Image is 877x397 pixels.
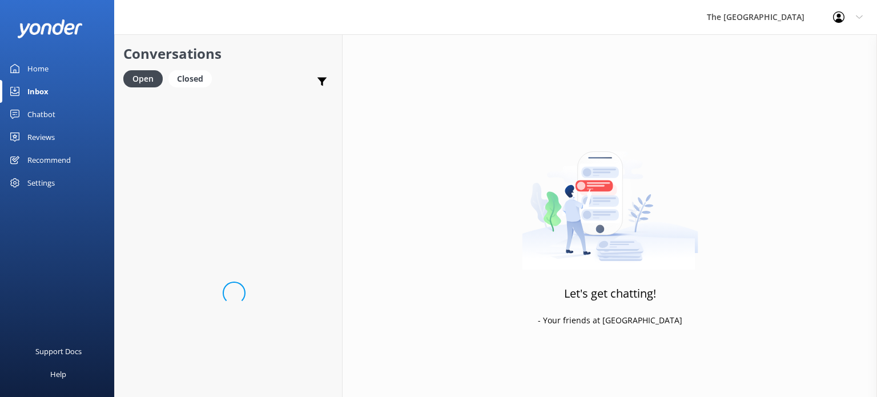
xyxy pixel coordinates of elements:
div: Recommend [27,149,71,171]
h2: Conversations [123,43,333,65]
img: artwork of a man stealing a conversation from at giant smartphone [522,127,698,270]
div: Reviews [27,126,55,149]
div: Inbox [27,80,49,103]
img: yonder-white-logo.png [17,19,83,38]
div: Help [50,363,66,386]
div: Settings [27,171,55,194]
div: Home [27,57,49,80]
p: - Your friends at [GEOGRAPHIC_DATA] [538,314,682,327]
div: Closed [168,70,212,87]
div: Chatbot [27,103,55,126]
h3: Let's get chatting! [564,284,656,303]
div: Support Docs [35,340,82,363]
div: Open [123,70,163,87]
a: Closed [168,72,218,85]
a: Open [123,72,168,85]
